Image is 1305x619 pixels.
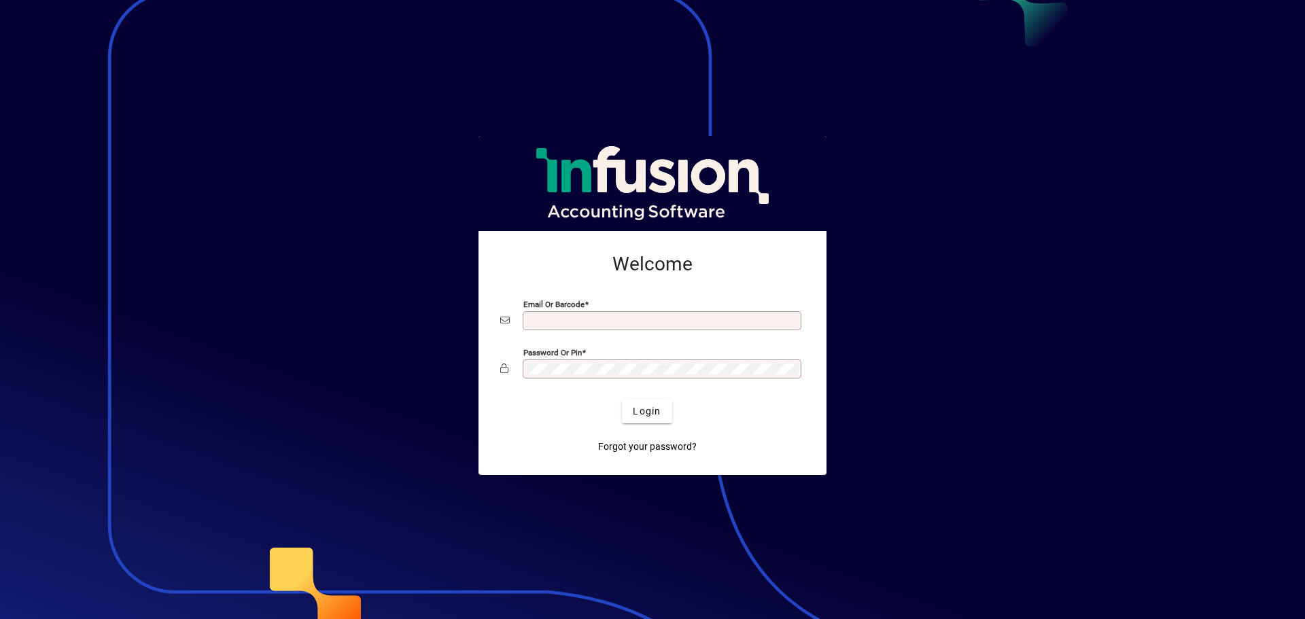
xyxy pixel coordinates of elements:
[622,399,672,423] button: Login
[523,348,582,357] mat-label: Password or Pin
[633,404,661,419] span: Login
[500,253,805,276] h2: Welcome
[593,434,702,459] a: Forgot your password?
[598,440,697,454] span: Forgot your password?
[523,300,585,309] mat-label: Email or Barcode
